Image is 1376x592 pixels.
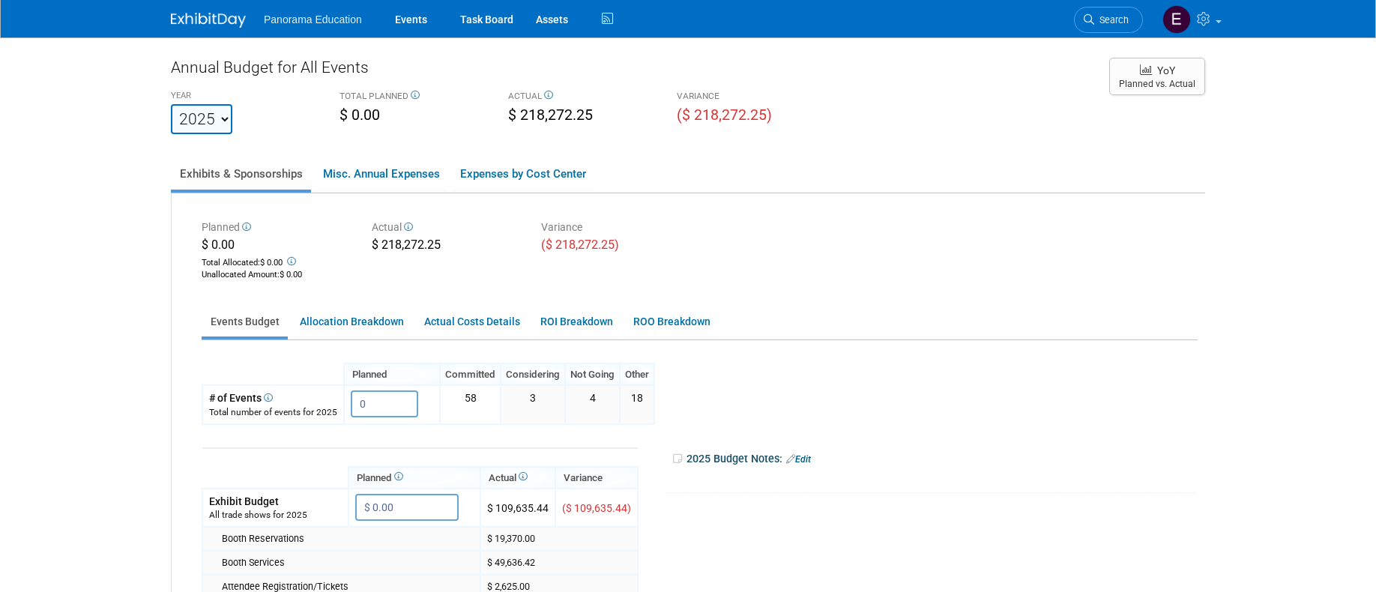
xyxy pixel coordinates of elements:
[620,385,654,423] td: 18
[171,90,317,104] div: YEAR
[480,467,555,489] th: Actual
[222,532,474,546] div: Booth Reservations
[508,106,593,124] span: $ 218,272.25
[171,13,246,28] img: ExhibitDay
[202,307,288,336] a: Events Budget
[565,385,620,423] td: 4
[202,270,277,280] span: Unallocated Amount
[501,385,565,423] td: 3
[1109,58,1205,95] button: YoY Planned vs. Actual
[541,238,619,252] span: ($ 218,272.25)
[280,270,302,280] span: $ 0.00
[202,269,349,281] div: :
[501,363,565,385] th: Considering
[260,258,283,268] span: $ 0.00
[677,106,772,124] span: ($ 218,272.25)
[209,509,342,522] div: All trade shows for 2025
[209,406,337,419] div: Total number of events for 2025
[620,363,654,385] th: Other
[480,489,555,527] td: $ 109,635.44
[451,158,594,190] a: Expenses by Cost Center
[209,390,337,405] div: # of Events
[202,220,349,237] div: Planned
[171,56,1094,86] div: Annual Budget for All Events
[314,158,448,190] a: Misc. Annual Expenses
[344,363,440,385] th: Planned
[340,90,486,105] div: TOTAL PLANNED
[480,527,638,551] td: $ 19,370.00
[624,307,719,336] a: ROO Breakdown
[541,220,689,237] div: Variance
[340,106,380,124] span: $ 0.00
[1162,5,1191,34] img: External Events Calendar
[565,363,620,385] th: Not Going
[415,307,528,336] a: Actual Costs Details
[291,307,412,336] a: Allocation Breakdown
[677,90,823,105] div: VARIANCE
[1074,7,1143,33] a: Search
[440,363,501,385] th: Committed
[480,551,638,575] td: $ 49,636.42
[672,447,1196,471] div: 2025 Budget Notes:
[222,556,474,570] div: Booth Services
[372,220,519,237] div: Actual
[202,254,349,269] div: Total Allocated:
[202,238,235,252] span: $ 0.00
[555,467,638,489] th: Variance
[1094,14,1129,25] span: Search
[562,502,631,514] span: ($ 109,635.44)
[264,13,362,25] span: Panorama Education
[440,385,501,423] td: 58
[348,467,480,489] th: Planned
[508,90,654,105] div: ACTUAL
[1157,64,1175,76] span: YoY
[171,158,311,190] a: Exhibits & Sponsorships
[786,454,811,465] a: Edit
[372,237,519,256] div: $ 218,272.25
[209,494,342,509] div: Exhibit Budget
[531,307,621,336] a: ROI Breakdown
